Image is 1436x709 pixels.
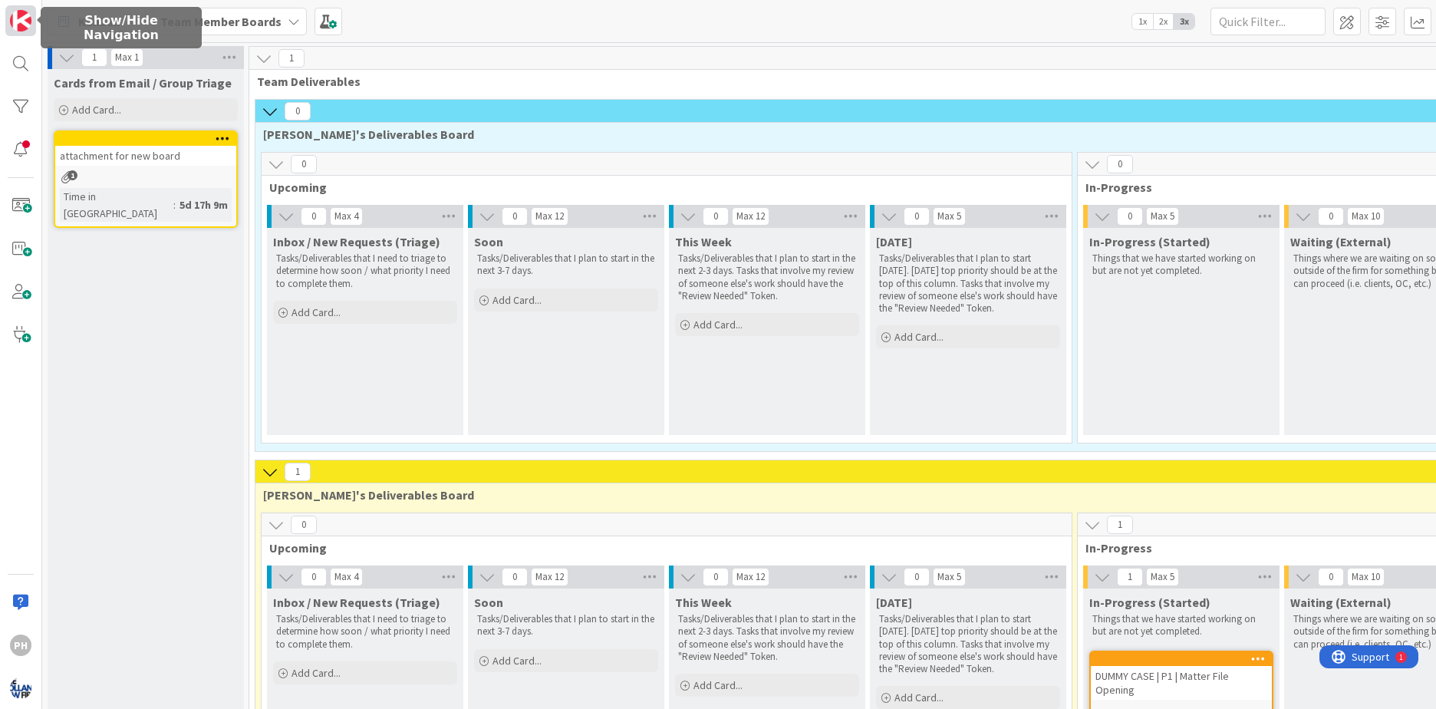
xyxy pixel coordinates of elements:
[276,252,454,290] p: Tasks/Deliverables that I need to triage to determine how soon / what priority I need to complete...
[1107,516,1133,534] span: 1
[693,318,743,331] span: Add Card...
[81,48,107,67] span: 1
[1107,155,1133,173] span: 0
[474,234,503,249] span: Soon
[1352,573,1380,581] div: Max 10
[276,613,454,651] p: Tasks/Deliverables that I need to triage to determine how soon / what priority I need to complete...
[55,132,236,166] div: attachment for new board
[1091,666,1272,700] div: DUMMY CASE | P1 | Matter File Opening
[176,196,232,213] div: 5d 17h 9m
[1153,14,1174,29] span: 2x
[115,54,139,61] div: Max 1
[937,573,961,581] div: Max 5
[535,573,564,581] div: Max 12
[894,330,944,344] span: Add Card...
[876,595,912,610] span: Today
[160,14,282,29] b: Team Member Boards
[60,188,173,222] div: Time in [GEOGRAPHIC_DATA]
[269,540,1052,556] span: Upcoming
[904,568,930,586] span: 0
[273,234,440,249] span: Inbox / New Requests (Triage)
[54,130,238,228] a: attachment for new boardTime in [GEOGRAPHIC_DATA]:5d 17h 9m
[80,6,84,18] div: 1
[291,155,317,173] span: 0
[55,146,236,166] div: attachment for new board
[1318,207,1344,226] span: 0
[678,613,856,663] p: Tasks/Deliverables that I plan to start in the next 2-3 days. Tasks that involve my review of som...
[1092,613,1270,638] p: Things that we have started working on but are not yet completed.
[68,170,77,180] span: 1
[894,691,944,704] span: Add Card...
[291,305,341,319] span: Add Card...
[334,213,358,220] div: Max 4
[703,568,729,586] span: 0
[736,573,765,581] div: Max 12
[492,654,542,668] span: Add Card...
[54,75,232,91] span: Cards from Email / Group Triage
[10,10,31,31] img: Visit kanbanzone.com
[273,595,440,610] span: Inbox / New Requests (Triage)
[937,213,961,220] div: Max 5
[1092,252,1270,278] p: Things that we have started working on but are not yet completed.
[1117,207,1143,226] span: 0
[47,13,196,42] h5: Show/Hide Navigation
[1352,213,1380,220] div: Max 10
[1091,652,1272,700] div: DUMMY CASE | P1 | Matter File Opening
[675,595,732,610] span: This Week
[535,213,564,220] div: Max 12
[876,234,912,249] span: Today
[904,207,930,226] span: 0
[492,293,542,307] span: Add Card...
[1318,568,1344,586] span: 0
[879,613,1057,675] p: Tasks/Deliverables that I plan to start [DATE]. [DATE] top priority should be at the top of this ...
[502,207,528,226] span: 0
[285,102,311,120] span: 0
[32,2,70,21] span: Support
[291,516,317,534] span: 0
[1117,568,1143,586] span: 1
[10,635,31,656] div: PH
[10,678,31,699] img: avatar
[1290,595,1392,610] span: Waiting (External)
[173,196,176,213] span: :
[703,207,729,226] span: 0
[1174,14,1194,29] span: 3x
[693,678,743,692] span: Add Card...
[301,568,327,586] span: 0
[1132,14,1153,29] span: 1x
[301,207,327,226] span: 0
[736,213,765,220] div: Max 12
[477,252,655,278] p: Tasks/Deliverables that I plan to start in the next 3-7 days.
[1290,234,1392,249] span: Waiting (External)
[675,234,732,249] span: This Week
[678,252,856,302] p: Tasks/Deliverables that I plan to start in the next 2-3 days. Tasks that involve my review of som...
[502,568,528,586] span: 0
[1151,213,1174,220] div: Max 5
[291,666,341,680] span: Add Card...
[72,103,121,117] span: Add Card...
[879,252,1057,315] p: Tasks/Deliverables that I plan to start [DATE]. [DATE] top priority should be at the top of this ...
[269,180,1052,195] span: Upcoming
[1210,8,1326,35] input: Quick Filter...
[474,595,503,610] span: Soon
[285,463,311,481] span: 1
[278,49,305,68] span: 1
[477,613,655,638] p: Tasks/Deliverables that I plan to start in the next 3-7 days.
[1151,573,1174,581] div: Max 5
[334,573,358,581] div: Max 4
[1089,595,1210,610] span: In-Progress (Started)
[1089,234,1210,249] span: In-Progress (Started)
